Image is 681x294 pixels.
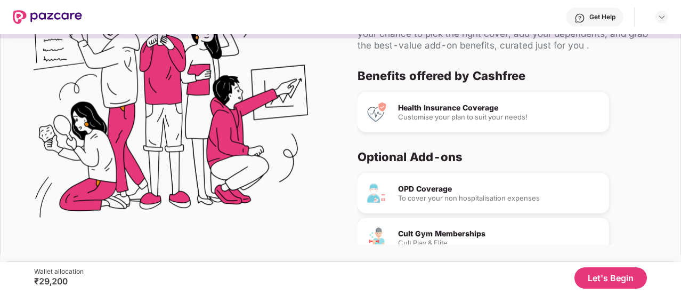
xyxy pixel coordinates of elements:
[358,149,655,164] div: Optional Add-ons
[13,10,82,24] img: New Pazcare Logo
[34,267,84,276] div: Wallet allocation
[366,227,387,249] img: Cult Gym Memberships
[398,195,601,202] div: To cover your non hospitalisation expenses
[658,13,666,21] img: svg+xml;base64,PHN2ZyBpZD0iRHJvcGRvd24tMzJ4MzIiIHhtbG5zPSJodHRwOi8vd3d3LnczLm9yZy8yMDAwL3N2ZyIgd2...
[398,230,601,237] div: Cult Gym Memberships
[34,276,84,287] div: ₹29,200
[366,182,387,204] img: OPD Coverage
[358,68,655,83] div: Benefits offered by Cashfree
[589,13,615,21] div: Get Help
[398,114,601,121] div: Customise your plan to suit your needs!
[398,104,601,112] div: Health Insurance Coverage
[574,267,647,289] button: Let's Begin
[574,13,585,23] img: svg+xml;base64,PHN2ZyBpZD0iSGVscC0zMngzMiIgeG1sbnM9Imh0dHA6Ly93d3cudzMub3JnLzIwMDAvc3ZnIiB3aWR0aD...
[398,240,601,247] div: Cult Play & Elite
[366,101,387,123] img: Health Insurance Coverage
[398,185,601,193] div: OPD Coverage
